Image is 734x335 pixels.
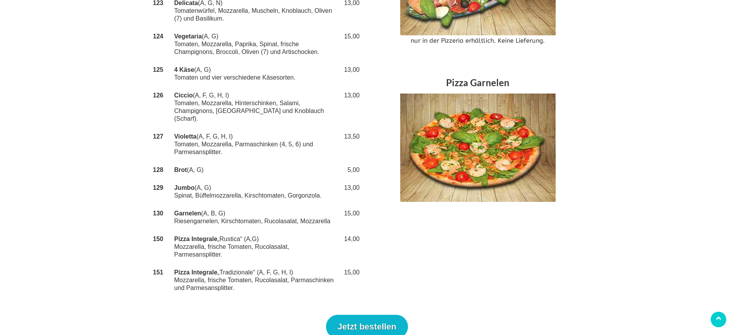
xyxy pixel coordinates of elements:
strong: 126 [153,92,164,99]
strong: 124 [153,33,164,40]
td: (A, B, G) Riesengarnelen, Kirschtomaten, Rucolasalat, Mozzarella [173,205,340,230]
strong: Pizza Integrale [174,269,217,276]
td: (A, G) [173,161,340,179]
td: 15,00 [340,205,361,230]
td: 5,00 [340,161,361,179]
td: 13,50 [340,128,361,161]
td: 15,00 [340,28,361,61]
strong: Vegetaria [174,33,202,40]
td: (A, F, G, H, I) Tomaten, Mozzarella, Hinterschinken, Salami, Champignons, [GEOGRAPHIC_DATA] und K... [173,87,340,128]
strong: Garnelen [174,210,201,217]
td: 15,00 [340,264,361,297]
td: 13,00 [340,87,361,128]
td: (A, G) Tomaten, Mozzarella, Paprika, Spinat, frische Champignons, Broccoli, Oliven (7) und Artisc... [173,28,340,61]
td: „Tradizionale“ (A, F, G, H, I) Mozzarella, frische Tomaten, Rucolasalat, Parmaschinken und Parmes... [173,264,340,297]
strong: 128 [153,167,164,173]
img: Speisekarte - Pizza Garnelen [400,94,556,202]
h3: Pizza Garnelen [373,74,583,94]
td: 14,00 [340,230,361,264]
strong: 127 [153,133,164,140]
td: (A, G) Tomaten und vier verschiedene Käsesorten. [173,61,340,87]
td: 13,00 [340,179,361,205]
strong: 130 [153,210,164,217]
strong: Pizza Integrale [174,236,217,242]
td: (A, F, G, H, I) Tomaten, Mozzarella, Parmaschinken (4, 5, 6) und Parmesansplitter. [173,128,340,161]
td: 13,00 [340,61,361,87]
strong: Jumbo [174,184,194,191]
strong: 151 [153,269,164,276]
td: (A, G) Spinat, Büffelmozzarella, Kirschtomaten, Gorgonzola. [173,179,340,205]
td: „Rustica“ (A,G) Mozzarella, frische Tomaten, Rucolasalat, Parmesansplitter. [173,230,340,264]
strong: Brot [174,167,187,173]
strong: 150 [153,236,164,242]
p: nur in der Pizzeria erhältlich. Keine Lieferung. [373,35,583,47]
strong: 129 [153,184,164,191]
strong: Violetta [174,133,197,140]
strong: Ciccio [174,92,193,99]
strong: 125 [153,66,164,73]
strong: 4 Käse [174,66,194,73]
